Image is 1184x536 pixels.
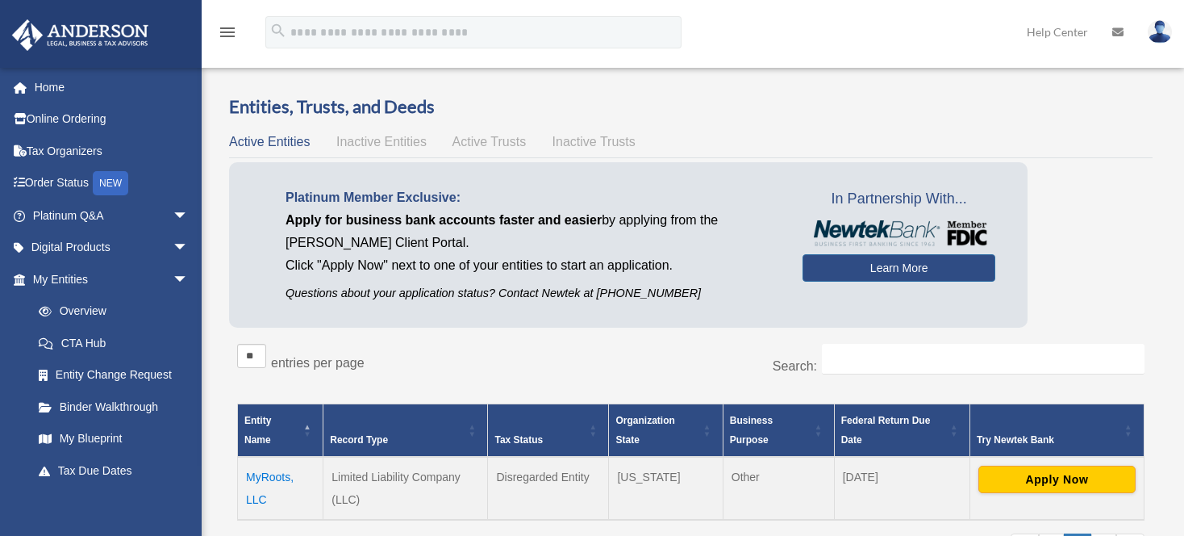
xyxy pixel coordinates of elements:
span: arrow_drop_down [173,263,205,296]
span: Inactive Trusts [552,135,636,149]
img: Anderson Advisors Platinum Portal [7,19,153,51]
td: Limited Liability Company (LLC) [323,457,488,520]
p: Platinum Member Exclusive: [286,186,778,209]
a: Platinum Q&Aarrow_drop_down [11,199,213,232]
h3: Entities, Trusts, and Deeds [229,94,1153,119]
p: Click "Apply Now" next to one of your entities to start an application. [286,254,778,277]
a: Digital Productsarrow_drop_down [11,232,213,264]
a: My Blueprint [23,423,205,455]
th: Record Type: Activate to sort [323,404,488,457]
p: by applying from the [PERSON_NAME] Client Portal. [286,209,778,254]
td: MyRoots, LLC [238,457,323,520]
span: Active Trusts [452,135,527,149]
p: Questions about your application status? Contact Newtek at [PHONE_NUMBER] [286,283,778,304]
th: Organization State: Activate to sort [609,404,723,457]
th: Try Newtek Bank : Activate to sort [969,404,1144,457]
span: arrow_drop_down [173,232,205,265]
img: User Pic [1148,20,1172,44]
th: Tax Status: Activate to sort [488,404,609,457]
a: Order StatusNEW [11,167,213,200]
i: search [269,22,287,40]
td: [US_STATE] [609,457,723,520]
span: Federal Return Due Date [841,415,931,446]
div: Try Newtek Bank [977,430,1119,450]
td: Other [723,457,834,520]
a: Learn More [803,254,995,282]
a: menu [218,28,237,42]
i: menu [218,23,237,42]
span: arrow_drop_down [173,199,205,232]
a: Online Ordering [11,103,213,136]
button: Apply Now [978,466,1136,493]
th: Business Purpose: Activate to sort [723,404,834,457]
span: In Partnership With... [803,186,995,212]
span: Organization State [615,415,674,446]
span: Record Type [330,434,388,446]
label: entries per page [271,356,365,370]
span: Inactive Entities [336,135,427,149]
span: Active Entities [229,135,310,149]
a: Tax Organizers [11,135,213,167]
a: Binder Walkthrough [23,391,205,423]
span: Tax Status [494,434,543,446]
a: Home [11,71,213,103]
label: Search: [773,359,817,373]
a: Tax Due Dates [23,454,205,487]
a: My Entitiesarrow_drop_down [11,263,205,295]
span: Business Purpose [730,415,773,446]
td: [DATE] [834,457,969,520]
a: CTA Hub [23,327,205,359]
a: Overview [23,295,197,328]
td: Disregarded Entity [488,457,609,520]
th: Federal Return Due Date: Activate to sort [834,404,969,457]
div: NEW [93,171,128,195]
th: Entity Name: Activate to invert sorting [238,404,323,457]
a: Entity Change Request [23,359,205,392]
span: Entity Name [244,415,271,446]
img: NewtekBankLogoSM.png [811,220,987,246]
span: Apply for business bank accounts faster and easier [286,213,602,227]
